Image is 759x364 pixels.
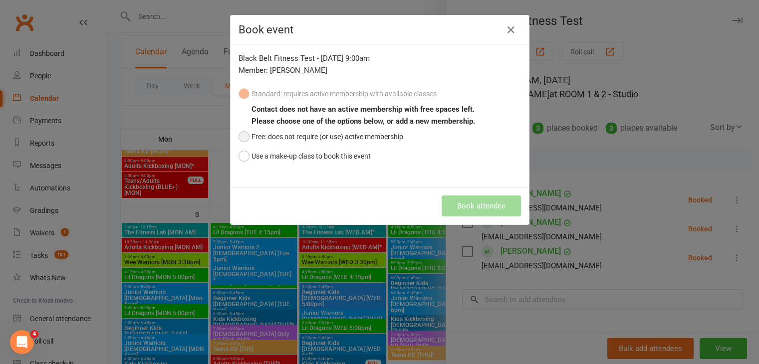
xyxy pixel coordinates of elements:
h4: Book event [239,23,521,36]
button: Use a make-up class to book this event [239,147,371,166]
b: Please choose one of the options below, or add a new membership. [252,117,475,126]
iframe: Intercom live chat [10,330,34,354]
b: Contact does not have an active membership with free spaces left. [252,105,475,114]
button: Free: does not require (or use) active membership [239,127,403,146]
div: Black Belt Fitness Test - [DATE] 9:00am Member: [PERSON_NAME] [239,52,521,76]
span: 4 [30,330,38,338]
button: Close [503,22,519,38]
